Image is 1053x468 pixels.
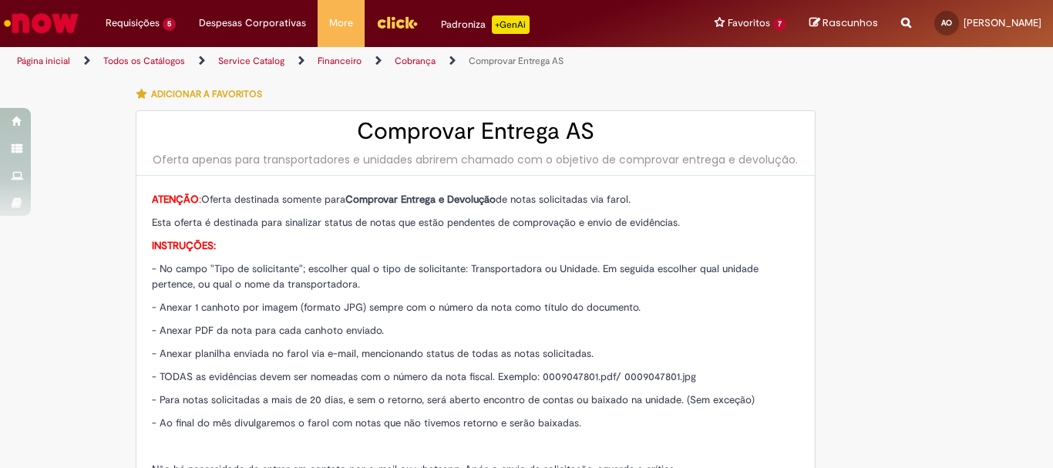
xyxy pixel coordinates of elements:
[152,301,641,314] span: - Anexar 1 canhoto por imagem (formato JPG) sempre com o número da nota como título do documento.
[773,18,786,31] span: 7
[106,15,160,31] span: Requisições
[492,15,530,34] p: +GenAi
[469,55,564,67] a: Comprovar Entrega AS
[152,193,631,206] span: Oferta destinada somente para de notas solicitadas via farol.
[152,216,680,229] span: Esta oferta é destinada para sinalizar status de notas que estão pendentes de comprovação e envio...
[152,324,384,337] span: - Anexar PDF da nota para cada canhoto enviado.
[809,16,878,31] a: Rascunhos
[152,193,201,206] span: :
[199,15,306,31] span: Despesas Corporativas
[103,55,185,67] a: Todos os Catálogos
[318,55,362,67] a: Financeiro
[152,119,799,144] h2: Comprovar Entrega AS
[2,8,81,39] img: ServiceNow
[152,370,696,383] span: - TODAS as evidências devem ser nomeadas com o número da nota fiscal. Exemplo: 0009047801.pdf/ 00...
[152,262,759,291] span: - No campo "Tipo de solicitante"; escolher qual o tipo de solicitante: Transportadora ou Unidade....
[152,393,755,406] span: - Para notas solicitadas a mais de 20 dias, e sem o retorno, será aberto encontro de contas ou ba...
[152,152,799,167] div: Oferta apenas para transportadores e unidades abrirem chamado com o objetivo de comprovar entrega...
[151,88,262,100] span: Adicionar a Favoritos
[941,18,952,28] span: AO
[152,193,199,206] strong: ATENÇÃO
[728,15,770,31] span: Favoritos
[17,55,70,67] a: Página inicial
[376,11,418,34] img: click_logo_yellow_360x200.png
[441,15,530,34] div: Padroniza
[218,55,284,67] a: Service Catalog
[345,193,496,206] strong: Comprovar Entrega e Devolução
[152,239,216,252] strong: INSTRUÇÕES:
[136,78,271,110] button: Adicionar a Favoritos
[163,18,176,31] span: 5
[152,416,581,429] span: - Ao final do mês divulgaremos o farol com notas que não tivemos retorno e serão baixadas.
[964,16,1041,29] span: [PERSON_NAME]
[395,55,436,67] a: Cobrança
[12,47,691,76] ul: Trilhas de página
[152,347,594,360] span: - Anexar planilha enviada no farol via e-mail, mencionando status de todas as notas solicitadas.
[329,15,353,31] span: More
[823,15,878,30] span: Rascunhos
